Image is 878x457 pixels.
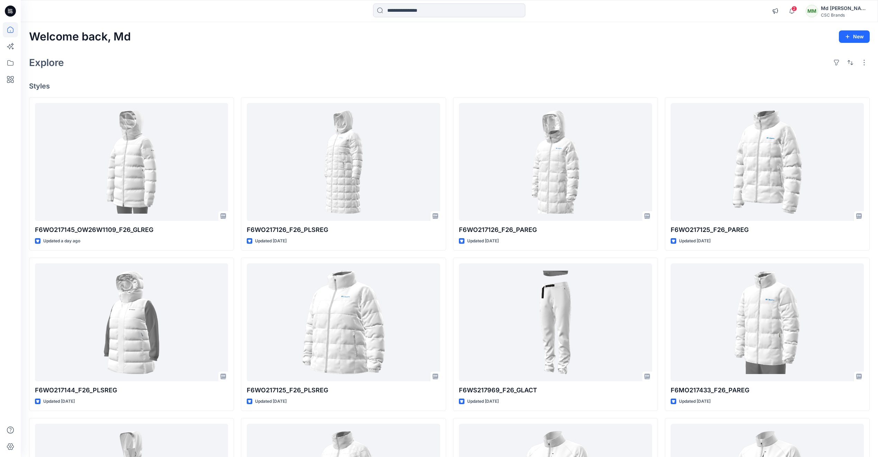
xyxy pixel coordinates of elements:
[806,5,818,17] div: MM
[467,237,499,245] p: Updated [DATE]
[247,103,440,221] a: F6WO217126_F26_PLSREG
[459,385,652,395] p: F6WS217969_F26_GLACT
[467,398,499,405] p: Updated [DATE]
[29,82,870,90] h4: Styles
[43,398,75,405] p: Updated [DATE]
[43,237,80,245] p: Updated a day ago
[679,237,710,245] p: Updated [DATE]
[671,385,864,395] p: F6MO217433_F26_PAREG
[821,4,869,12] div: Md [PERSON_NAME]
[671,103,864,221] a: F6WO217125_F26_PAREG
[839,30,870,43] button: New
[247,263,440,381] a: F6WO217125_F26_PLSREG
[679,398,710,405] p: Updated [DATE]
[255,398,287,405] p: Updated [DATE]
[459,263,652,381] a: F6WS217969_F26_GLACT
[671,263,864,381] a: F6MO217433_F26_PAREG
[247,225,440,235] p: F6WO217126_F26_PLSREG
[459,103,652,221] a: F6WO217126_F26_PAREG
[29,57,64,68] h2: Explore
[35,103,228,221] a: F6WO217145_OW26W1109_F26_GLREG
[821,12,869,18] div: CSC Brands
[29,30,131,43] h2: Welcome back, Md
[35,385,228,395] p: F6WO217144_F26_PLSREG
[247,385,440,395] p: F6WO217125_F26_PLSREG
[791,6,797,11] span: 2
[459,225,652,235] p: F6WO217126_F26_PAREG
[35,263,228,381] a: F6WO217144_F26_PLSREG
[671,225,864,235] p: F6WO217125_F26_PAREG
[255,237,287,245] p: Updated [DATE]
[35,225,228,235] p: F6WO217145_OW26W1109_F26_GLREG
